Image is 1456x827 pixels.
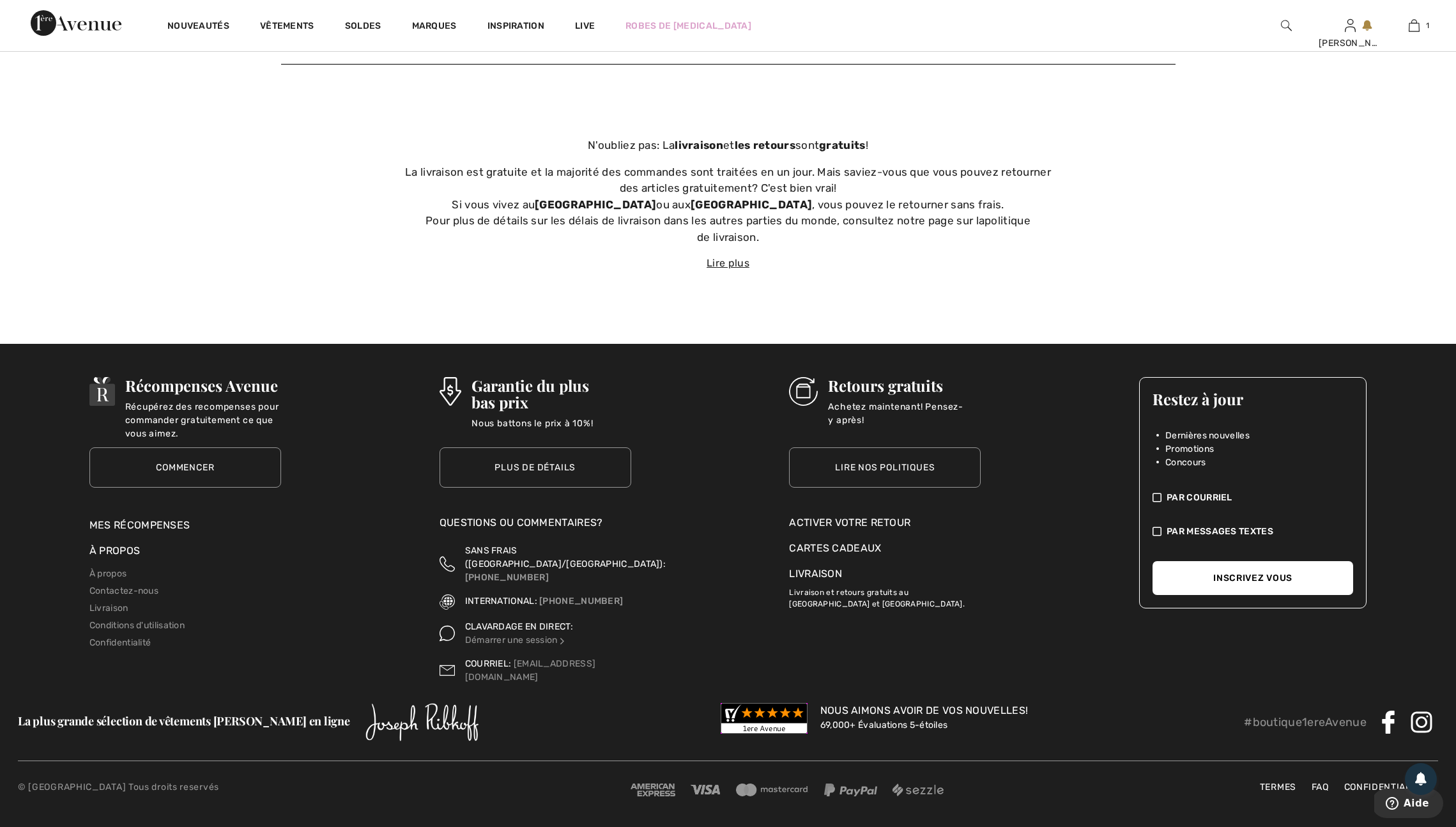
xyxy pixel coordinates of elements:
a: Se connecter [1345,19,1356,31]
a: [EMAIL_ADDRESS][DOMAIN_NAME] [465,658,596,683]
a: FAQ [1305,780,1335,794]
img: Facebook [1377,711,1400,734]
strong: [GEOGRAPHIC_DATA] [535,198,656,211]
strong: gratuits [819,139,865,151]
a: politique de livraison [697,214,1031,243]
span: Concours [1165,456,1206,469]
a: Marques [412,20,457,34]
a: Mes récompenses [89,519,190,531]
a: Livraison [789,568,842,580]
a: [PHONE_NUMBER] [539,596,623,607]
img: Visa [691,785,720,794]
img: check [1153,525,1161,538]
a: Plus de détails [440,447,631,488]
h3: Retours gratuits [828,377,981,394]
a: 1 [1383,18,1445,33]
p: Livraison et retours gratuits au [GEOGRAPHIC_DATA] et [GEOGRAPHIC_DATA]. [789,582,981,610]
a: Live [575,19,595,33]
img: Clavardage en direct [558,637,567,645]
a: Activer votre retour [789,515,981,530]
p: Nous battons le prix à 10%! [471,417,631,442]
p: La livraison est gratuite et la majorité des commandes sont traitées en un jour. Mais saviez-vous... [401,164,1056,246]
img: Sezzle [893,784,944,796]
img: Mon panier [1409,18,1420,33]
a: Cartes Cadeaux [789,541,981,556]
a: Lire nos politiques [789,447,981,488]
strong: livraison [675,139,723,151]
p: #boutique1ereAvenue [1244,714,1367,731]
strong: [GEOGRAPHIC_DATA] [691,198,812,211]
span: La plus grande sélection de vêtements [PERSON_NAME] en ligne [18,713,350,729]
div: Lire plus [281,256,1176,271]
a: Confidentialité [89,637,151,648]
span: INTERNATIONAL: [465,596,537,607]
span: COURRIEL: [465,658,512,669]
div: Questions ou commentaires? [440,515,631,537]
img: Instagram [1410,711,1433,734]
iframe: Ouvre un widget dans lequel vous pouvez trouver plus d’informations [1374,789,1443,821]
img: 1ère Avenue [31,10,121,36]
span: Promotions [1165,442,1214,456]
img: Mes infos [1345,18,1356,33]
span: Inspiration [487,20,544,34]
img: Joseph Ribkoff [365,703,479,741]
div: À propos [89,543,281,565]
img: check [1153,491,1161,504]
a: [PHONE_NUMBER] [465,572,549,583]
p: Récupérez des recompenses pour commander gratuitement ce que vous aimez. [125,400,281,426]
a: Commencer [89,447,281,488]
span: Par Courriel [1167,491,1232,504]
img: Amex [631,784,675,796]
a: Conditions d'utilisation [89,620,185,631]
p: © [GEOGRAPHIC_DATA] Tous droits reservés [18,780,491,794]
img: Sans Frais (Canada/EU) [440,544,455,584]
a: Démarrer une session [465,635,567,645]
img: Récompenses Avenue [89,377,115,406]
h3: Garantie du plus bas prix [471,377,631,410]
span: Par messages textes [1167,525,1273,538]
a: Contactez-nous [89,585,158,596]
img: Paypal [824,784,877,796]
span: Dernières nouvelles [1165,429,1250,442]
a: 69,000+ Évaluations 5-étoiles [820,720,948,730]
strong: les retours [735,139,795,151]
img: Retours gratuits [789,377,818,406]
a: Vêtements [260,20,314,34]
a: Livraison [89,603,128,614]
div: [PERSON_NAME] [1319,36,1381,50]
p: N'oubliez pas: La et sont ! [401,137,1056,154]
img: Mastercard [736,784,809,796]
img: Garantie du plus bas prix [440,377,461,406]
a: Termes [1253,780,1303,794]
button: Inscrivez vous [1153,561,1353,595]
img: recherche [1281,18,1292,33]
a: Confidentialité [1338,780,1432,794]
a: Robes de [MEDICAL_DATA] [625,19,751,33]
h3: Restez à jour [1153,390,1353,407]
img: International [440,594,455,610]
a: Nouveautés [167,20,229,34]
a: À propos [89,568,126,579]
a: Soldes [345,20,381,34]
p: Achetez maintenant! Pensez-y après! [828,400,981,426]
div: Nous aimons avoir de vos nouvelles! [820,703,1029,718]
h3: Récompenses Avenue [125,377,281,394]
img: Contact us [440,657,455,684]
img: Clavardage en direct [440,620,455,647]
img: Customer Reviews [721,703,808,734]
span: SANS FRAIS ([GEOGRAPHIC_DATA]/[GEOGRAPHIC_DATA]): [465,545,666,569]
span: 1 [1426,20,1429,31]
span: CLAVARDAGE EN DIRECT: [465,621,573,632]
